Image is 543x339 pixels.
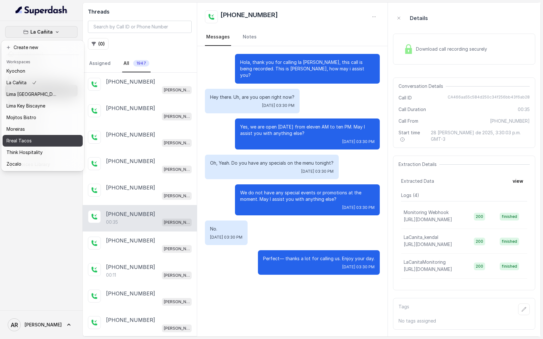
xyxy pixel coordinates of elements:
[6,79,27,87] p: La Cañita
[6,149,43,156] p: Think Hospitality
[6,125,25,133] p: Moreiras
[1,40,84,171] div: La Cañita
[6,160,21,168] p: Zocalo
[5,26,78,38] button: La Cañita
[30,28,53,36] p: La Cañita
[3,42,83,53] button: Create new
[6,90,58,98] p: Lima [GEOGRAPHIC_DATA]
[6,67,25,75] p: Kyochon
[6,137,32,145] p: Rreal Tacos
[6,114,36,121] p: Mojitos Bistro
[3,56,83,67] header: Workspaces
[6,102,45,110] p: Lima Key Biscayne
